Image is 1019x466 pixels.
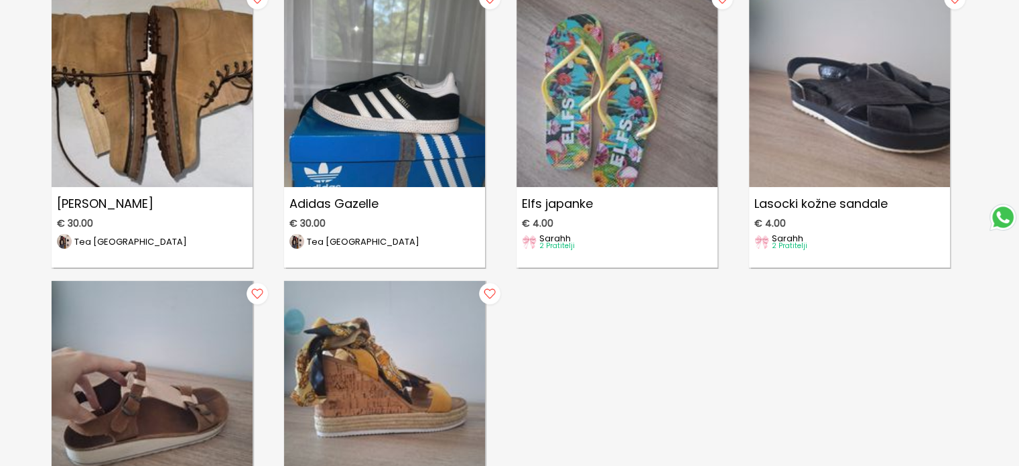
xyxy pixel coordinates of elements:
span: € 4.00 [522,218,553,229]
p: Elfs japanke [517,192,718,215]
p: 2 Pratitelji [539,243,575,249]
p: [PERSON_NAME] [52,192,253,215]
p: Tea [GEOGRAPHIC_DATA] [307,237,419,246]
p: Tea [GEOGRAPHIC_DATA] [74,237,187,246]
img: follow button [244,281,271,308]
span: € 4.00 [754,218,786,229]
span: € 30.00 [289,218,326,229]
p: Adidas Gazelle [284,192,485,215]
img: follow button [476,281,503,308]
p: Sarahh [539,234,575,243]
p: Sarahh [772,234,807,243]
img: image [289,234,304,249]
img: image [522,235,537,249]
span: € 30.00 [57,218,93,229]
p: Lasocki kožne sandale [749,192,950,215]
img: image [754,235,769,249]
p: 2 Pratitelji [772,243,807,249]
img: image [57,234,72,249]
